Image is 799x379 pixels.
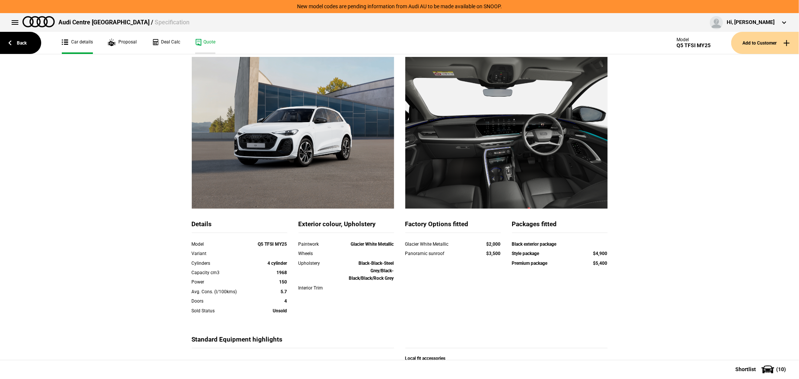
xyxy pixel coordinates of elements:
strong: Black exterior package [512,242,557,247]
strong: 150 [279,279,287,285]
strong: $2,000 [487,242,501,247]
a: Quote [195,32,215,54]
strong: Premium package [512,261,548,266]
div: Variant [192,250,249,257]
div: Exterior colour, Upholstery [299,220,394,233]
div: Interior Trim [299,284,337,292]
strong: 1968 [277,270,287,275]
div: Standard Equipment highlights [192,335,394,348]
div: Q5 TFSI MY25 [677,42,711,49]
div: Wheels [299,250,337,257]
div: Avg. Cons. (l/100kms) [192,288,249,295]
div: Paintwork [299,240,337,248]
a: Car details [62,32,93,54]
strong: Unsold [273,308,287,313]
a: Proposal [108,32,137,54]
div: Glacier White Metallic [405,240,472,248]
strong: Local fit accessories [405,356,446,361]
div: Doors [192,297,249,305]
div: Hi, [PERSON_NAME] [727,19,775,26]
div: Details [192,220,287,233]
strong: $3,500 [487,251,501,256]
button: Shortlist(10) [724,360,799,379]
strong: Style package [512,251,539,256]
strong: 4 cylinder [268,261,287,266]
strong: Black-Black-Steel Grey/Black-Black/Black/Rock Grey [349,261,394,281]
div: Factory Options fitted [405,220,501,233]
span: Shortlist [735,367,756,372]
div: Sold Status [192,307,249,315]
div: Cylinders [192,260,249,267]
div: Audi Centre [GEOGRAPHIC_DATA] / [58,18,190,27]
span: Specification [155,19,190,26]
strong: $4,900 [593,251,608,256]
strong: 5.7 [281,289,287,294]
div: Packages fitted [512,220,608,233]
strong: Glacier White Metallic [351,242,394,247]
button: Add to Customer [731,32,799,54]
strong: Q5 TFSI MY25 [258,242,287,247]
div: Power [192,278,249,286]
div: Model [677,37,711,42]
a: Deal Calc [152,32,180,54]
div: Model [192,240,249,248]
strong: $5,400 [593,261,608,266]
div: Capacity cm3 [192,269,249,276]
strong: 4 [285,298,287,304]
div: Panoramic sunroof [405,250,472,257]
img: audi.png [22,16,55,27]
div: Upholstery [299,260,337,267]
span: ( 10 ) [776,367,786,372]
